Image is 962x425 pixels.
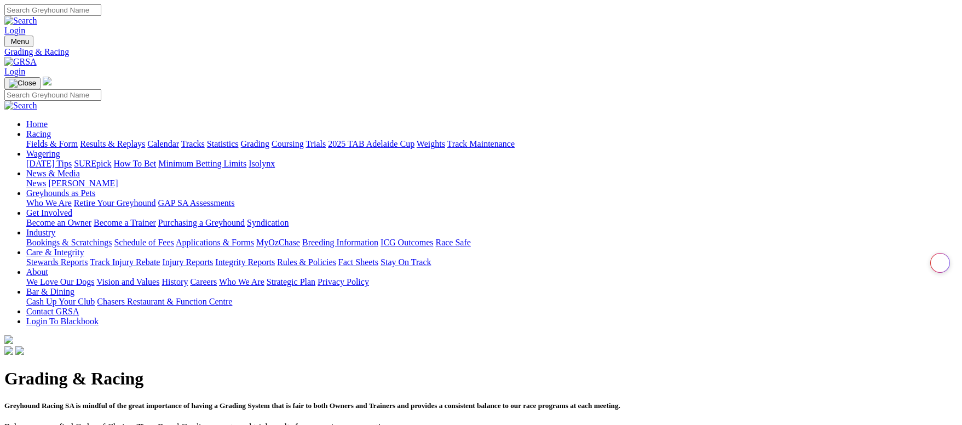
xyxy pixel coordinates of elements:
[4,67,25,76] a: Login
[4,4,101,16] input: Search
[158,218,245,227] a: Purchasing a Greyhound
[26,317,99,326] a: Login To Blackbook
[43,77,51,85] img: logo-grsa-white.png
[447,139,515,148] a: Track Maintenance
[215,257,275,267] a: Integrity Reports
[4,101,37,111] img: Search
[11,37,29,45] span: Menu
[114,159,157,168] a: How To Bet
[4,77,41,89] button: Toggle navigation
[176,238,254,247] a: Applications & Forms
[306,139,326,148] a: Trials
[90,257,160,267] a: Track Injury Rebate
[4,369,958,389] h1: Grading & Racing
[26,238,112,247] a: Bookings & Scratchings
[26,218,91,227] a: Become an Owner
[338,257,378,267] a: Fact Sheets
[4,401,958,410] h5: Greyhound Racing SA is mindful of the great importance of having a Grading System that is fair to...
[256,238,300,247] a: MyOzChase
[4,26,25,35] a: Login
[158,159,246,168] a: Minimum Betting Limits
[4,47,958,57] a: Grading & Racing
[328,139,414,148] a: 2025 TAB Adelaide Cup
[4,335,13,344] img: logo-grsa-white.png
[302,238,378,247] a: Breeding Information
[26,267,48,277] a: About
[181,139,205,148] a: Tracks
[26,188,95,198] a: Greyhounds as Pets
[26,179,958,188] div: News & Media
[94,218,156,227] a: Become a Trainer
[26,228,55,237] a: Industry
[48,179,118,188] a: [PERSON_NAME]
[190,277,217,286] a: Careers
[247,218,289,227] a: Syndication
[381,238,433,247] a: ICG Outcomes
[26,297,95,306] a: Cash Up Your Club
[4,36,33,47] button: Toggle navigation
[219,277,264,286] a: Who We Are
[26,218,958,228] div: Get Involved
[26,297,958,307] div: Bar & Dining
[207,139,239,148] a: Statistics
[26,257,88,267] a: Stewards Reports
[74,159,111,168] a: SUREpick
[26,159,958,169] div: Wagering
[26,208,72,217] a: Get Involved
[272,139,304,148] a: Coursing
[162,257,213,267] a: Injury Reports
[26,307,79,316] a: Contact GRSA
[4,346,13,355] img: facebook.svg
[26,139,958,149] div: Racing
[26,287,74,296] a: Bar & Dining
[26,119,48,129] a: Home
[26,139,78,148] a: Fields & Form
[435,238,470,247] a: Race Safe
[241,139,269,148] a: Grading
[26,277,958,287] div: About
[80,139,145,148] a: Results & Replays
[96,277,159,286] a: Vision and Values
[26,277,94,286] a: We Love Our Dogs
[97,297,232,306] a: Chasers Restaurant & Function Centre
[4,16,37,26] img: Search
[162,277,188,286] a: History
[26,198,958,208] div: Greyhounds as Pets
[26,149,60,158] a: Wagering
[249,159,275,168] a: Isolynx
[9,79,36,88] img: Close
[15,346,24,355] img: twitter.svg
[26,179,46,188] a: News
[26,159,72,168] a: [DATE] Tips
[26,238,958,248] div: Industry
[4,57,37,67] img: GRSA
[26,257,958,267] div: Care & Integrity
[318,277,369,286] a: Privacy Policy
[114,238,174,247] a: Schedule of Fees
[26,248,84,257] a: Care & Integrity
[4,89,101,101] input: Search
[381,257,431,267] a: Stay On Track
[26,169,80,178] a: News & Media
[267,277,315,286] a: Strategic Plan
[277,257,336,267] a: Rules & Policies
[147,139,179,148] a: Calendar
[417,139,445,148] a: Weights
[74,198,156,208] a: Retire Your Greyhound
[26,198,72,208] a: Who We Are
[158,198,235,208] a: GAP SA Assessments
[26,129,51,139] a: Racing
